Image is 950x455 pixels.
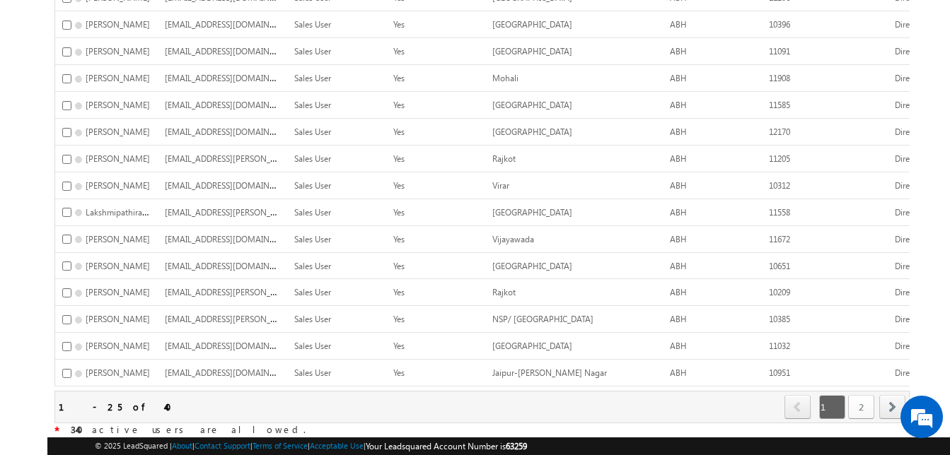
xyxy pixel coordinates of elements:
[74,74,238,93] div: Chat with us now
[769,46,790,57] span: 11091
[294,341,331,351] span: Sales User
[895,261,917,271] span: Direct
[294,100,331,110] span: Sales User
[393,341,405,351] span: Yes
[769,19,790,30] span: 10396
[670,153,687,164] span: ABH
[165,259,300,271] span: [EMAIL_ADDRESS][DOMAIN_NAME]
[670,261,687,271] span: ABH
[769,341,790,351] span: 11032
[294,287,331,297] span: Sales User
[86,341,150,351] span: [PERSON_NAME]
[86,73,150,83] span: [PERSON_NAME]
[492,180,509,191] span: Virar
[819,395,845,419] span: 1
[165,125,300,137] span: [EMAIL_ADDRESS][DOMAIN_NAME]
[492,19,572,30] span: [GEOGRAPHIC_DATA]
[895,180,917,191] span: Direct
[86,367,150,378] span: [PERSON_NAME]
[492,234,534,244] span: Vijayawada
[294,19,331,30] span: Sales User
[492,126,572,137] span: [GEOGRAPHIC_DATA]
[86,234,150,244] span: [PERSON_NAME]
[86,206,214,218] span: Lakshmipathirao [PERSON_NAME]
[670,46,687,57] span: ABH
[393,180,405,191] span: Yes
[393,153,405,164] span: Yes
[294,261,331,271] span: Sales User
[895,287,917,297] span: Direct
[24,74,59,93] img: d_60004797649_company_0_60004797649
[895,19,917,30] span: Direct
[86,153,150,164] span: [PERSON_NAME]
[784,395,811,419] span: prev
[294,314,331,324] span: Sales User
[895,126,917,137] span: Direct
[506,441,527,451] span: 63259
[769,287,790,297] span: 10209
[769,73,790,83] span: 11908
[393,126,405,137] span: Yes
[769,100,790,110] span: 11585
[165,71,300,83] span: [EMAIL_ADDRESS][DOMAIN_NAME]
[192,353,257,372] em: Start Chat
[670,234,687,244] span: ABH
[769,180,790,191] span: 10312
[769,314,790,324] span: 10385
[393,287,405,297] span: Yes
[71,423,306,435] span: active users are allowed.
[393,207,405,218] span: Yes
[86,180,150,191] span: [PERSON_NAME]
[895,73,917,83] span: Direct
[294,367,331,378] span: Sales User
[165,206,364,218] span: [EMAIL_ADDRESS][PERSON_NAME][DOMAIN_NAME]
[393,19,405,30] span: Yes
[492,207,572,218] span: [GEOGRAPHIC_DATA]
[165,98,300,110] span: [EMAIL_ADDRESS][DOMAIN_NAME]
[670,126,687,137] span: ABH
[879,396,905,419] a: next
[310,441,364,450] a: Acceptable Use
[848,395,874,419] a: 2
[492,100,572,110] span: [GEOGRAPHIC_DATA]
[165,312,364,324] span: [EMAIL_ADDRESS][PERSON_NAME][DOMAIN_NAME]
[670,73,687,83] span: ABH
[492,46,572,57] span: [GEOGRAPHIC_DATA]
[165,45,300,57] span: [EMAIL_ADDRESS][DOMAIN_NAME]
[86,261,150,271] span: [PERSON_NAME]
[86,126,150,137] span: [PERSON_NAME]
[784,396,811,419] a: prev
[393,261,405,271] span: Yes
[294,207,331,218] span: Sales User
[895,153,917,164] span: Direct
[86,19,150,30] span: [PERSON_NAME]
[393,46,405,57] span: Yes
[492,341,572,351] span: [GEOGRAPHIC_DATA]
[95,439,527,453] span: © 2025 LeadSquared | | | | |
[492,287,516,297] span: Rajkot
[165,179,300,191] span: [EMAIL_ADDRESS][DOMAIN_NAME]
[18,131,258,341] textarea: Type your message and hit 'Enter'
[71,423,92,435] strong: 340
[294,46,331,57] span: Sales User
[393,73,405,83] span: Yes
[172,441,192,450] a: About
[670,207,687,218] span: ABH
[895,234,917,244] span: Direct
[670,341,687,351] span: ABH
[393,234,405,244] span: Yes
[294,180,331,191] span: Sales User
[895,100,917,110] span: Direct
[895,341,917,351] span: Direct
[769,367,790,378] span: 10951
[769,234,790,244] span: 11672
[165,285,364,297] span: [EMAIL_ADDRESS][PERSON_NAME][DOMAIN_NAME]
[492,73,519,83] span: Mohali
[393,367,405,378] span: Yes
[769,126,790,137] span: 12170
[895,367,917,378] span: Direct
[86,46,150,57] span: [PERSON_NAME]
[670,314,687,324] span: ABH
[492,314,593,324] span: NSP/ [GEOGRAPHIC_DATA]
[670,180,687,191] span: ABH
